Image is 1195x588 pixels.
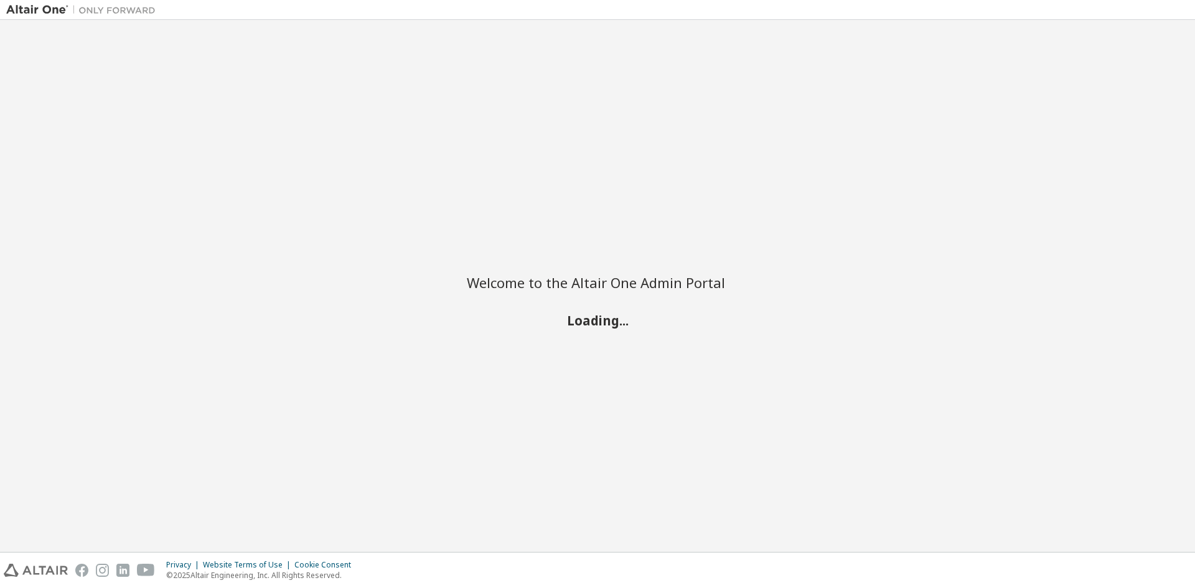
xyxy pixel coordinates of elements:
[294,560,358,570] div: Cookie Consent
[203,560,294,570] div: Website Terms of Use
[4,564,68,577] img: altair_logo.svg
[467,274,728,291] h2: Welcome to the Altair One Admin Portal
[6,4,162,16] img: Altair One
[166,570,358,581] p: © 2025 Altair Engineering, Inc. All Rights Reserved.
[75,564,88,577] img: facebook.svg
[166,560,203,570] div: Privacy
[116,564,129,577] img: linkedin.svg
[467,312,728,328] h2: Loading...
[96,564,109,577] img: instagram.svg
[137,564,155,577] img: youtube.svg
